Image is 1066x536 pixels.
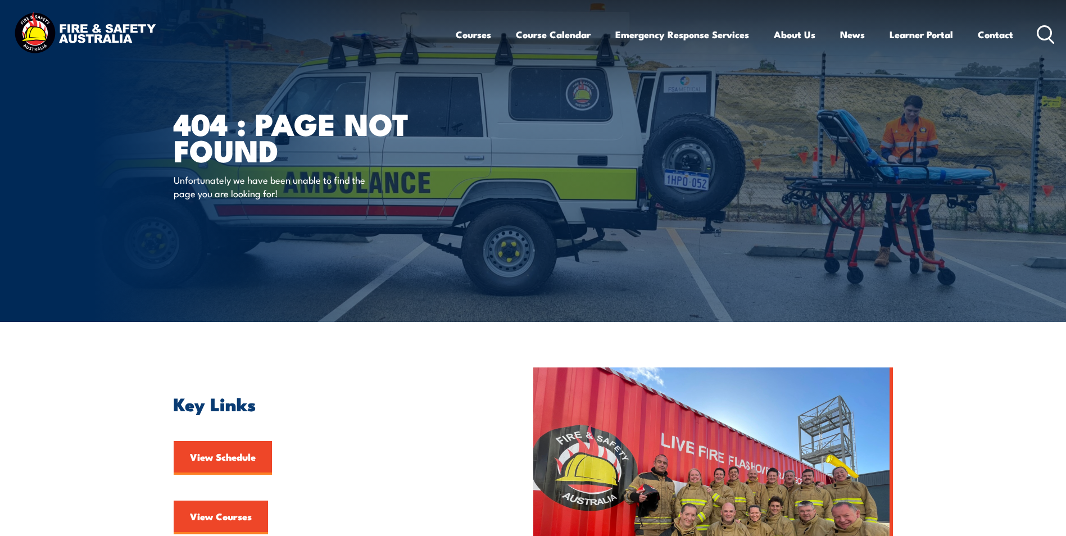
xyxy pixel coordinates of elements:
[890,20,953,49] a: Learner Portal
[174,173,379,199] p: Unfortunately we have been unable to find the page you are looking for!
[174,501,268,534] a: View Courses
[978,20,1013,49] a: Contact
[174,441,272,475] a: View Schedule
[615,20,749,49] a: Emergency Response Services
[840,20,865,49] a: News
[174,110,451,162] h1: 404 : Page Not Found
[456,20,491,49] a: Courses
[174,396,482,411] h2: Key Links
[516,20,591,49] a: Course Calendar
[774,20,815,49] a: About Us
